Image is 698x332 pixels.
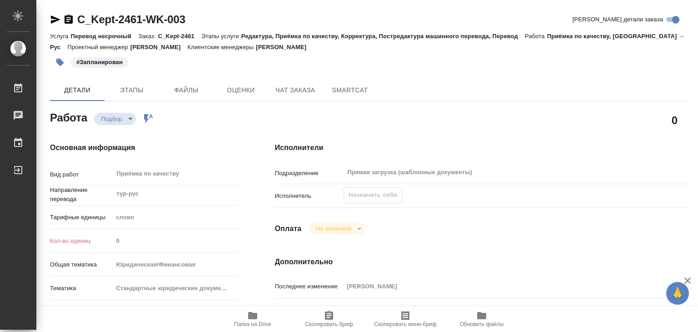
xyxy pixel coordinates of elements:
[367,307,444,332] button: Скопировать мини-бриф
[672,112,678,128] h2: 0
[274,85,317,96] span: Чат заказа
[275,169,344,178] p: Подразделение
[275,257,688,267] h4: Дополнительно
[158,33,201,40] p: C_Kept-2461
[344,303,653,328] textarea: Продолжение заказа C_Kept-2459, файл полный [URL][DOMAIN_NAME], под нот
[344,280,653,293] input: Пустое поле
[313,225,354,232] button: Не оплачена
[670,284,685,303] span: 🙏
[291,307,367,332] button: Скопировать бриф
[99,115,125,123] button: Подбор
[525,33,547,40] p: Работа
[50,109,87,125] h2: Работа
[275,191,344,201] p: Исполнитель
[50,142,239,153] h4: Основная информация
[50,33,70,40] p: Услуга
[275,282,344,291] p: Последнее изменение
[219,85,263,96] span: Оценки
[234,321,271,327] span: Папка на Drive
[94,113,136,125] div: Подбор
[50,186,113,204] p: Направление перевода
[256,44,313,50] p: [PERSON_NAME]
[113,234,239,247] input: Пустое поле
[55,85,99,96] span: Детали
[309,222,364,235] div: Подбор
[328,85,372,96] span: SmartCat
[188,44,256,50] p: Клиентские менеджеры
[214,307,291,332] button: Папка на Drive
[130,44,188,50] p: [PERSON_NAME]
[374,321,436,327] span: Скопировать мини-бриф
[113,281,239,296] div: Стандартные юридические документы, договоры, уставы
[113,210,239,225] div: слово
[460,321,504,327] span: Обновить файлы
[50,52,70,72] button: Добавить тэг
[50,260,113,269] p: Общая тематика
[275,223,302,234] h4: Оплата
[275,142,688,153] h4: Исполнители
[241,33,525,40] p: Редактура, Приёмка по качеству, Корректура, Постредактура машинного перевода, Перевод
[50,284,113,293] p: Тематика
[63,14,74,25] button: Скопировать ссылку
[76,58,123,67] p: #Запланирован
[666,282,689,305] button: 🙏
[165,85,208,96] span: Файлы
[444,307,520,332] button: Обновить файлы
[573,15,663,24] span: [PERSON_NAME] детали заказа
[113,257,239,272] div: Юридическая/Финансовая
[110,85,154,96] span: Этапы
[50,213,113,222] p: Тарифные единицы
[70,33,138,40] p: Перевод несрочный
[201,33,241,40] p: Этапы услуги
[50,14,61,25] button: Скопировать ссылку для ЯМессенджера
[138,33,158,40] p: Заказ:
[77,13,185,25] a: C_Kept-2461-WK-003
[50,170,113,179] p: Вид работ
[70,58,129,65] span: Запланирован
[305,321,353,327] span: Скопировать бриф
[50,236,113,246] p: Кол-во единиц
[67,44,130,50] p: Проектный менеджер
